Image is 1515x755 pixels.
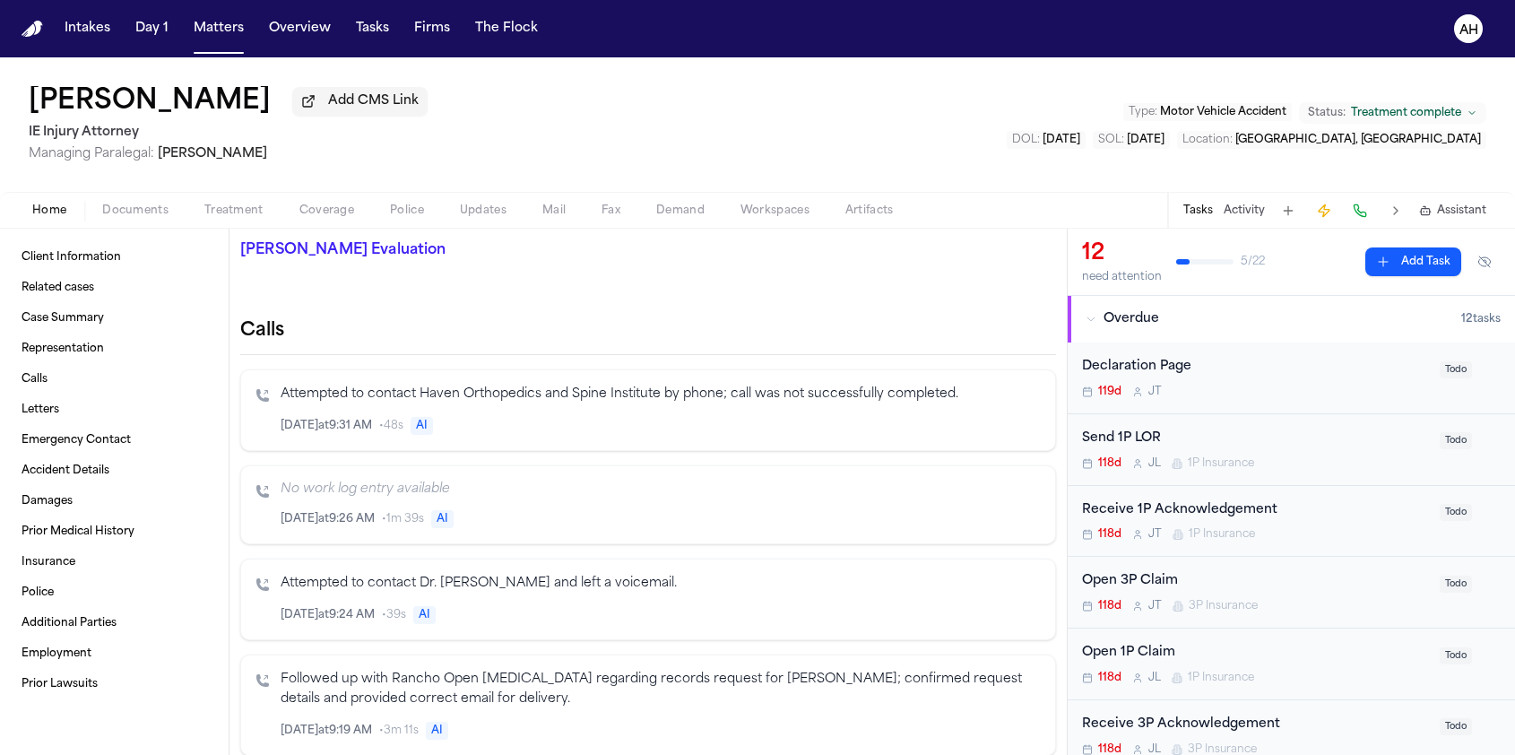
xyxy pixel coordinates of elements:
span: 118d [1098,456,1121,471]
span: J L [1148,456,1161,471]
span: 119d [1098,385,1121,399]
a: Emergency Contact [14,426,214,455]
div: need attention [1082,270,1162,284]
button: Create Immediate Task [1312,198,1337,223]
span: 1P Insurance [1188,456,1254,471]
span: SOL : [1098,135,1124,145]
span: Overdue [1104,310,1159,328]
a: Damages [14,487,214,516]
span: Demand [656,204,705,218]
div: Open task: Declaration Page [1068,343,1515,414]
span: [DATE] at 9:24 AM [281,608,375,622]
p: No work log entry available [281,481,1041,499]
span: Coverage [299,204,354,218]
span: 3P Insurance [1189,599,1258,613]
span: J T [1148,599,1162,613]
span: Location : [1182,135,1233,145]
p: [PERSON_NAME] Evaluation [240,239,498,261]
a: Intakes [57,13,117,45]
span: [DATE] [1043,135,1080,145]
span: J L [1148,671,1161,685]
button: Day 1 [128,13,176,45]
a: Accident Details [14,456,214,485]
span: AI [426,722,448,740]
a: Additional Parties [14,609,214,638]
button: Edit DOL: 2025-03-25 [1007,131,1086,149]
div: Declaration Page [1082,357,1429,377]
div: Open task: Open 3P Claim [1068,557,1515,629]
a: Letters [14,395,214,424]
a: Client Information [14,243,214,272]
div: Receive 3P Acknowledgement [1082,715,1429,735]
a: Case Summary [14,304,214,333]
span: AI [431,510,454,528]
a: Insurance [14,548,214,577]
span: Artifacts [845,204,894,218]
button: Firms [407,13,457,45]
div: Open 1P Claim [1082,643,1429,664]
span: [PERSON_NAME] [158,147,267,161]
div: Send 1P LOR [1082,429,1429,449]
span: Add CMS Link [328,92,419,110]
div: Open task: Open 1P Claim [1068,629,1515,700]
span: 118d [1098,527,1121,542]
span: [DATE] at 9:19 AM [281,724,372,738]
button: Overdue12tasks [1068,296,1515,343]
h1: [PERSON_NAME] [29,86,271,118]
span: J T [1148,385,1162,399]
span: Documents [102,204,169,218]
span: Home [32,204,66,218]
button: Assistant [1419,204,1486,218]
a: Police [14,578,214,607]
a: Matters [186,13,251,45]
button: Edit SOL: 2027-03-25 [1093,131,1170,149]
span: [DATE] at 9:26 AM [281,512,375,526]
p: Attempted to contact Dr. [PERSON_NAME] and left a voicemail. [281,574,1041,594]
span: Todo [1440,504,1472,521]
button: Tasks [349,13,396,45]
button: Change status from Treatment complete [1299,102,1486,124]
button: Add Task [1365,247,1461,276]
a: Calls [14,365,214,394]
button: Make a Call [1347,198,1372,223]
h2: IE Injury Attorney [29,122,428,143]
span: Workspaces [740,204,809,218]
div: 12 [1082,239,1162,268]
button: Overview [262,13,338,45]
span: Type : [1129,107,1157,117]
span: Todo [1440,432,1472,449]
div: Open 3P Claim [1082,571,1429,592]
button: Edit Location: Ontario, CA [1177,131,1486,149]
span: 1P Insurance [1189,527,1255,542]
div: Receive 1P Acknowledgement [1082,500,1429,521]
a: Related cases [14,273,214,302]
img: Finch Logo [22,21,43,38]
span: Assistant [1437,204,1486,218]
button: Hide completed tasks (⌘⇧H) [1468,247,1501,276]
button: The Flock [468,13,545,45]
p: Attempted to contact Haven Orthopedics and Spine Institute by phone; call was not successfully co... [281,385,1041,405]
h2: Calls [240,318,1056,343]
button: Edit Type: Motor Vehicle Accident [1123,103,1292,121]
a: Representation [14,334,214,363]
span: DOL : [1012,135,1040,145]
button: Tasks [1183,204,1213,218]
span: 118d [1098,671,1121,685]
span: Treatment [204,204,264,218]
span: 1P Insurance [1188,671,1254,685]
a: Prior Lawsuits [14,670,214,699]
span: 118d [1098,599,1121,613]
span: [DATE] at 9:31 AM [281,419,372,433]
span: • 1m 39s [382,512,424,526]
span: Mail [542,204,566,218]
button: Add CMS Link [292,87,428,116]
span: 12 task s [1461,312,1501,326]
span: Todo [1440,576,1472,593]
span: Motor Vehicle Accident [1160,107,1286,117]
span: • 3m 11s [379,724,419,738]
a: Employment [14,639,214,668]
